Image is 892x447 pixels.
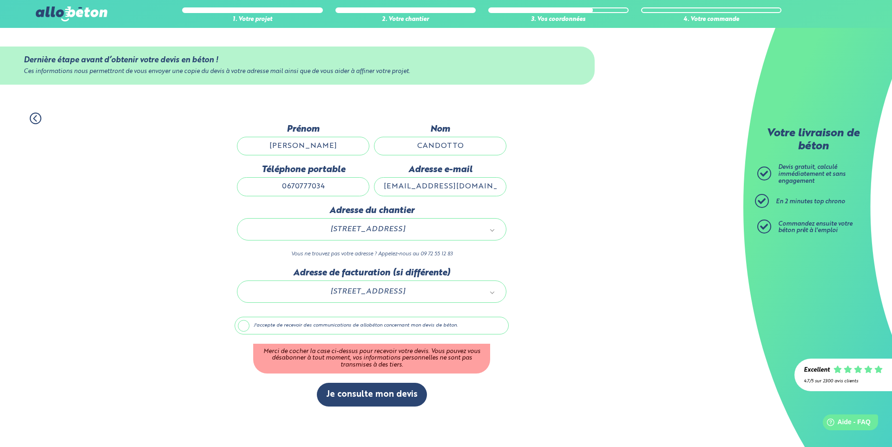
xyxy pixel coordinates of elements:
[235,317,509,334] label: J'accepte de recevoir des communications de allobéton concernant mon devis de béton.
[488,16,629,23] div: 3. Vos coordonnées
[237,124,369,134] label: Prénom
[253,344,490,374] div: Merci de cocher la case ci-dessus pour recevoir votre devis. Vous pouvez vous désabonner à tout m...
[317,383,427,407] button: Je consulte mon devis
[250,223,485,235] span: [STREET_ADDRESS]
[24,68,571,75] div: Ces informations nous permettront de vous envoyer une copie du devis à votre adresse mail ainsi q...
[237,137,369,155] input: Quel est votre prénom ?
[250,286,485,298] span: [STREET_ADDRESS]
[237,165,369,175] label: Téléphone portable
[36,7,107,21] img: allobéton
[237,268,506,278] label: Adresse de facturation (si différente)
[182,16,322,23] div: 1. Votre projet
[374,177,506,196] input: ex : contact@allobeton.fr
[374,165,506,175] label: Adresse e-mail
[247,286,497,298] a: [STREET_ADDRESS]
[237,177,369,196] input: ex : 0642930817
[237,250,506,259] p: Vous ne trouvez pas votre adresse ? Appelez-nous au 09 72 55 12 83
[641,16,781,23] div: 4. Votre commande
[247,223,497,235] a: [STREET_ADDRESS]
[335,16,476,23] div: 2. Votre chantier
[809,411,882,437] iframe: Help widget launcher
[237,206,506,216] label: Adresse du chantier
[24,56,571,65] div: Dernière étape avant d’obtenir votre devis en béton !
[374,124,506,134] label: Nom
[374,137,506,155] input: Quel est votre nom de famille ?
